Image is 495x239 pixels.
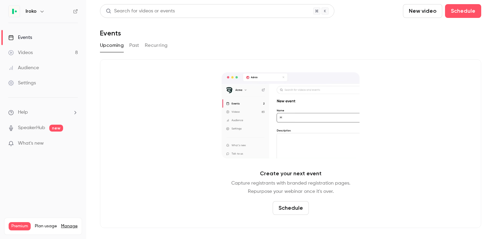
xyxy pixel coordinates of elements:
span: Plan usage [35,224,57,229]
button: New video [403,4,442,18]
span: new [49,125,63,132]
button: Schedule [445,4,481,18]
li: help-dropdown-opener [8,109,78,116]
span: Help [18,109,28,116]
a: SpeakerHub [18,124,45,132]
div: Search for videos or events [106,8,175,15]
span: What's new [18,140,44,147]
div: Audience [8,64,39,71]
button: Recurring [145,40,168,51]
img: Iroko [9,6,20,17]
div: Settings [8,80,36,86]
button: Upcoming [100,40,124,51]
span: Premium [9,222,31,230]
p: Capture registrants with branded registration pages. Repurpose your webinar once it's over. [231,179,350,196]
button: Past [129,40,139,51]
a: Manage [61,224,78,229]
p: Create your next event [260,169,322,178]
iframe: Noticeable Trigger [70,141,78,147]
div: Videos [8,49,33,56]
h6: Iroko [26,8,37,15]
h1: Events [100,29,121,37]
div: Events [8,34,32,41]
button: Schedule [273,201,309,215]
